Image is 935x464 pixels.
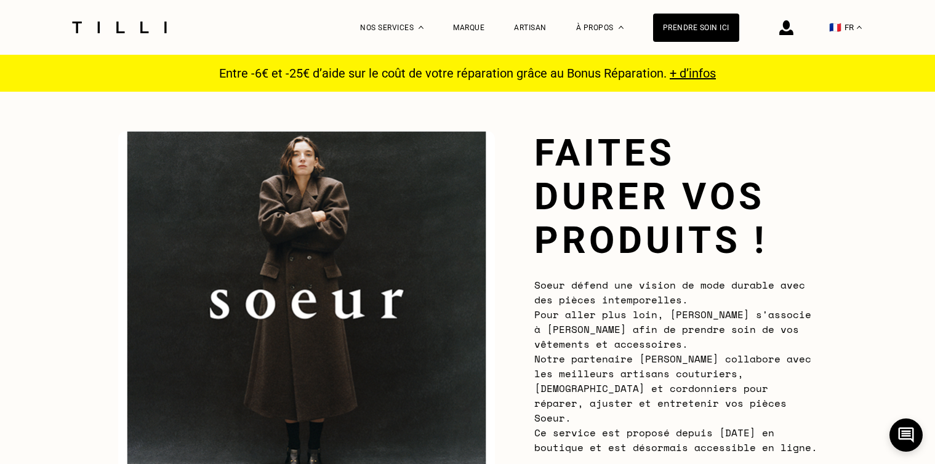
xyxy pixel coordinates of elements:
img: Menu déroulant [419,26,423,29]
a: Artisan [514,23,547,32]
img: icône connexion [779,20,793,35]
span: Soeur défend une vision de mode durable avec des pièces intemporelles. Pour aller plus loin, [PER... [534,278,817,455]
h1: Faites durer vos produits ! [534,131,817,262]
a: Marque [453,23,484,32]
a: Prendre soin ici [653,14,739,42]
img: menu déroulant [857,26,862,29]
img: Logo du service de couturière Tilli [68,22,171,33]
span: 🇫🇷 [829,22,841,33]
img: Menu déroulant à propos [619,26,624,29]
p: Entre -6€ et -25€ d’aide sur le coût de votre réparation grâce au Bonus Réparation. [212,66,723,81]
a: + d’infos [670,66,716,81]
